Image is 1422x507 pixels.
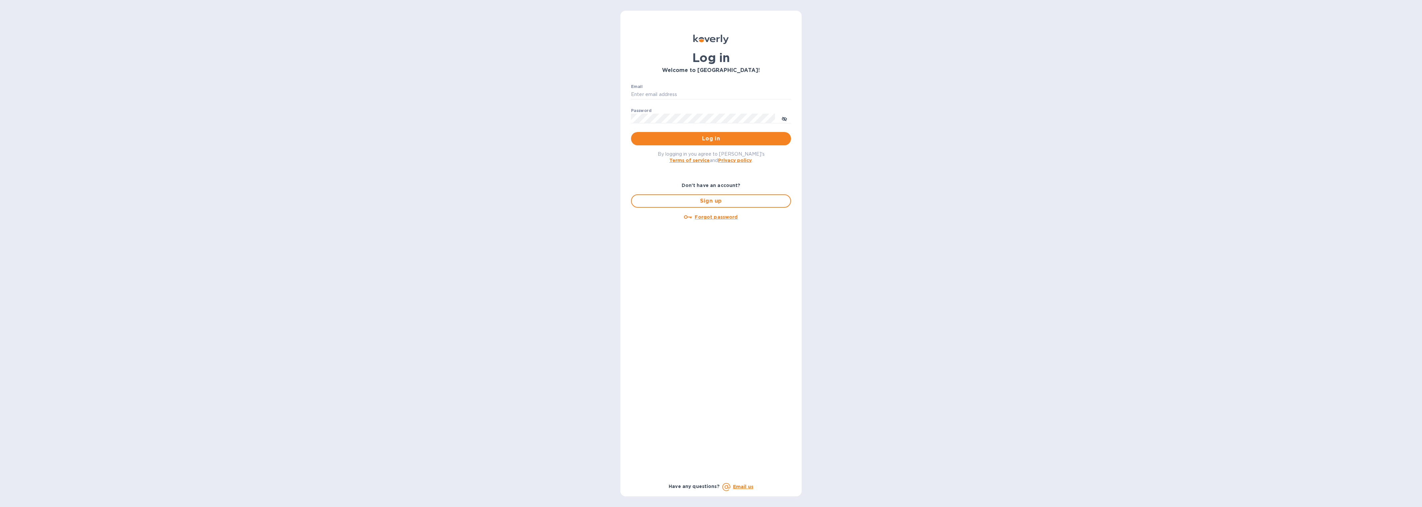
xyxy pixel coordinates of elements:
a: Email us [733,484,753,489]
label: Email [631,85,643,89]
h1: Log in [631,51,791,65]
h3: Welcome to [GEOGRAPHIC_DATA]! [631,67,791,74]
button: Log in [631,132,791,145]
u: Forgot password [695,214,738,220]
input: Enter email address [631,90,791,100]
b: Have any questions? [669,484,720,489]
span: By logging in you agree to [PERSON_NAME]'s and . [658,151,765,163]
b: Don't have an account? [682,183,741,188]
a: Terms of service [669,158,710,163]
button: Sign up [631,194,791,208]
label: Password [631,109,651,113]
a: Privacy policy [718,158,752,163]
span: Sign up [637,197,785,205]
img: Koverly [693,35,729,44]
button: toggle password visibility [778,112,791,125]
span: Log in [636,135,786,143]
